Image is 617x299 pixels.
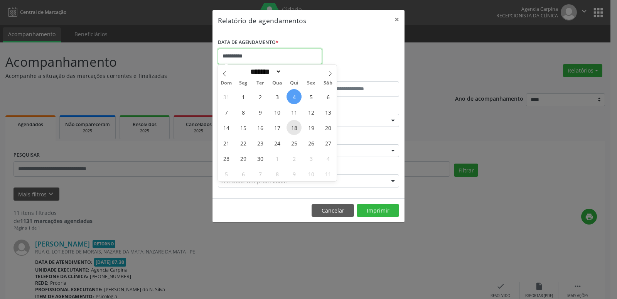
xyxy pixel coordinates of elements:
span: Setembro 19, 2025 [303,120,319,135]
button: Imprimir [357,204,399,217]
span: Selecione um profissional [221,177,287,185]
span: Outubro 2, 2025 [287,151,302,166]
span: Setembro 20, 2025 [320,120,335,135]
span: Sex [303,81,320,86]
span: Outubro 3, 2025 [303,151,319,166]
span: Outubro 6, 2025 [236,166,251,181]
span: Outubro 1, 2025 [270,151,285,166]
span: Outubro 5, 2025 [219,166,234,181]
span: Setembro 18, 2025 [287,120,302,135]
span: Outubro 7, 2025 [253,166,268,181]
span: Setembro 10, 2025 [270,105,285,120]
input: Year [282,68,307,76]
span: Qua [269,81,286,86]
span: Setembro 8, 2025 [236,105,251,120]
span: Setembro 17, 2025 [270,120,285,135]
select: Month [248,68,282,76]
span: Setembro 3, 2025 [270,89,285,104]
span: Outubro 11, 2025 [320,166,335,181]
span: Setembro 9, 2025 [253,105,268,120]
span: Setembro 4, 2025 [287,89,302,104]
span: Setembro 16, 2025 [253,120,268,135]
span: Setembro 5, 2025 [303,89,319,104]
span: Setembro 7, 2025 [219,105,234,120]
span: Outubro 9, 2025 [287,166,302,181]
span: Setembro 29, 2025 [236,151,251,166]
span: Setembro 2, 2025 [253,89,268,104]
label: ATÉ [310,69,399,81]
span: Setembro 11, 2025 [287,105,302,120]
span: Setembro 23, 2025 [253,135,268,150]
label: DATA DE AGENDAMENTO [218,37,278,49]
button: Cancelar [312,204,354,217]
span: Qui [286,81,303,86]
span: Seg [235,81,252,86]
span: Setembro 6, 2025 [320,89,335,104]
h5: Relatório de agendamentos [218,15,306,25]
span: Setembro 25, 2025 [287,135,302,150]
span: Outubro 4, 2025 [320,151,335,166]
span: Setembro 30, 2025 [253,151,268,166]
button: Close [389,10,405,29]
span: Setembro 1, 2025 [236,89,251,104]
span: Setembro 27, 2025 [320,135,335,150]
span: Setembro 12, 2025 [303,105,319,120]
span: Setembro 15, 2025 [236,120,251,135]
span: Setembro 24, 2025 [270,135,285,150]
span: Outubro 8, 2025 [270,166,285,181]
span: Setembro 26, 2025 [303,135,319,150]
span: Sáb [320,81,337,86]
span: Setembro 22, 2025 [236,135,251,150]
span: Setembro 21, 2025 [219,135,234,150]
span: Setembro 28, 2025 [219,151,234,166]
span: Agosto 31, 2025 [219,89,234,104]
span: Ter [252,81,269,86]
span: Outubro 10, 2025 [303,166,319,181]
span: Setembro 13, 2025 [320,105,335,120]
span: Setembro 14, 2025 [219,120,234,135]
span: Dom [218,81,235,86]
